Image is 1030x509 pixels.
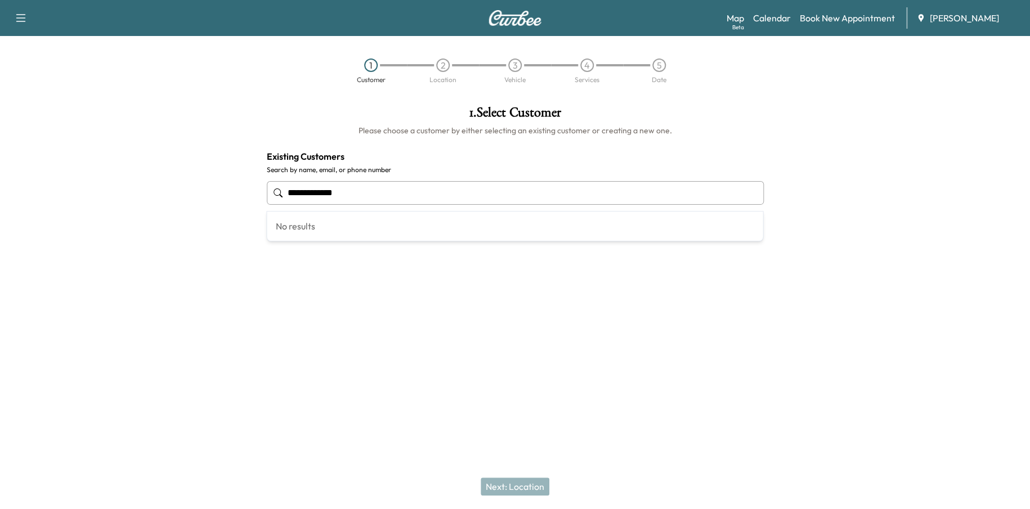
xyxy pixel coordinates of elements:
div: 3 [508,58,522,72]
h4: Existing Customers [267,150,764,163]
label: Search by name, email, or phone number [267,165,764,174]
a: Calendar [753,11,791,25]
div: Services [575,76,599,83]
span: [PERSON_NAME] [930,11,999,25]
div: Beta [732,23,744,31]
div: 1 [364,58,378,72]
div: Vehicle [504,76,526,83]
div: No results [267,211,763,241]
h1: 1 . Select Customer [267,106,764,125]
div: 4 [580,58,594,72]
div: 2 [436,58,450,72]
div: 5 [652,58,666,72]
div: Customer [357,76,386,83]
h6: Please choose a customer by either selecting an existing customer or creating a new one. [267,125,764,136]
a: Book New Appointment [800,11,895,25]
img: Curbee Logo [488,10,542,26]
a: MapBeta [727,11,744,25]
div: Date [652,76,666,83]
div: Location [429,76,456,83]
